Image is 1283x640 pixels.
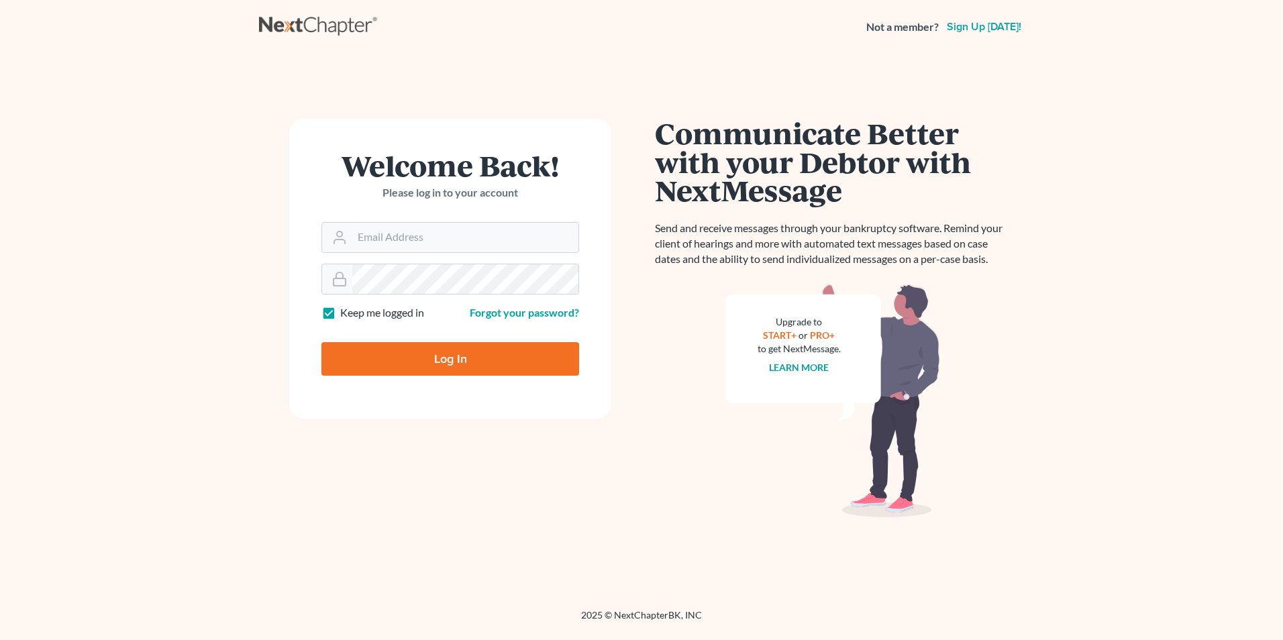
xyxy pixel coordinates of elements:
[321,342,579,376] input: Log In
[340,305,424,321] label: Keep me logged in
[764,329,797,341] a: START+
[758,342,841,356] div: to get NextMessage.
[321,185,579,201] p: Please log in to your account
[655,221,1011,267] p: Send and receive messages through your bankruptcy software. Remind your client of hearings and mo...
[352,223,578,252] input: Email Address
[725,283,940,518] img: nextmessage_bg-59042aed3d76b12b5cd301f8e5b87938c9018125f34e5fa2b7a6b67550977c72.svg
[655,119,1011,205] h1: Communicate Better with your Debtor with NextMessage
[866,19,939,35] strong: Not a member?
[758,315,841,329] div: Upgrade to
[321,151,579,180] h1: Welcome Back!
[770,362,829,373] a: Learn more
[944,21,1024,32] a: Sign up [DATE]!
[799,329,809,341] span: or
[470,306,579,319] a: Forgot your password?
[259,608,1024,633] div: 2025 © NextChapterBK, INC
[811,329,835,341] a: PRO+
